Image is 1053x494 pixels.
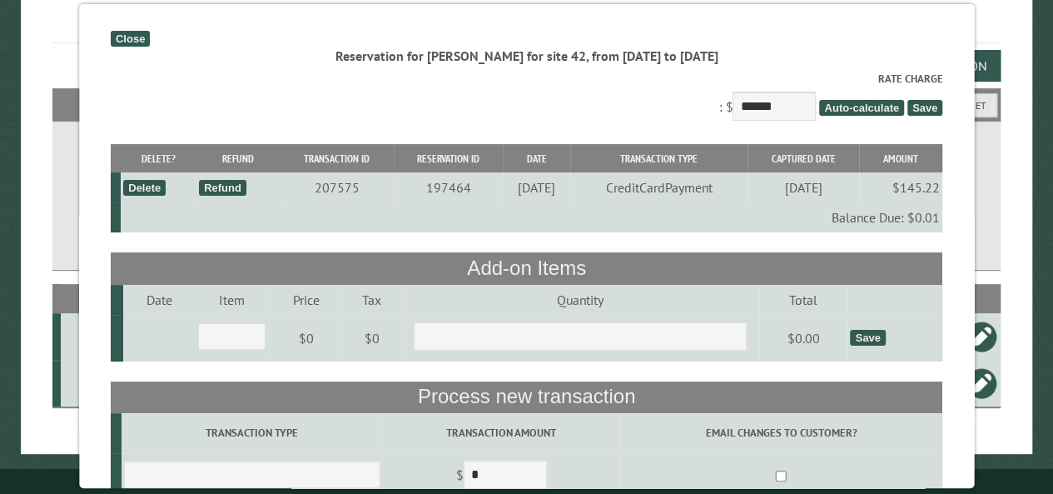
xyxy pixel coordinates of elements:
[503,144,570,173] th: Date
[196,285,268,315] td: Item
[111,47,942,65] div: Reservation for [PERSON_NAME] for site 42, from [DATE] to [DATE]
[196,144,280,173] th: Refund
[111,31,150,47] div: Close
[199,180,246,196] div: Refund
[67,375,144,392] div: PC12
[269,315,344,362] td: $0
[111,71,942,87] label: Rate Charge
[52,88,1001,120] h2: Filters
[385,425,617,441] label: Transaction Amount
[748,144,859,173] th: Captured Date
[623,425,940,441] label: Email changes to customer?
[859,144,942,173] th: Amount
[121,144,196,173] th: Delete?
[759,315,847,362] td: $0.00
[759,285,847,315] td: Total
[280,172,394,202] td: 207575
[61,284,147,313] th: Site
[570,144,748,173] th: Transaction Type
[124,425,380,441] label: Transaction Type
[570,172,748,202] td: CreditCardPayment
[394,144,503,173] th: Reservation ID
[748,172,859,202] td: [DATE]
[343,315,400,362] td: $0
[67,328,144,345] div: 42
[400,285,759,315] td: Quantity
[280,144,394,173] th: Transaction ID
[111,382,942,413] th: Process new transaction
[111,71,942,125] div: : $
[269,285,344,315] td: Price
[394,172,503,202] td: 197464
[123,180,166,196] div: Delete
[343,285,400,315] td: Tax
[503,172,570,202] td: [DATE]
[850,330,885,346] div: Save
[819,100,904,116] span: Auto-calculate
[121,202,942,232] td: Balance Due: $0.01
[111,252,942,284] th: Add-on Items
[859,172,942,202] td: $145.22
[907,100,942,116] span: Save
[123,285,196,315] td: Date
